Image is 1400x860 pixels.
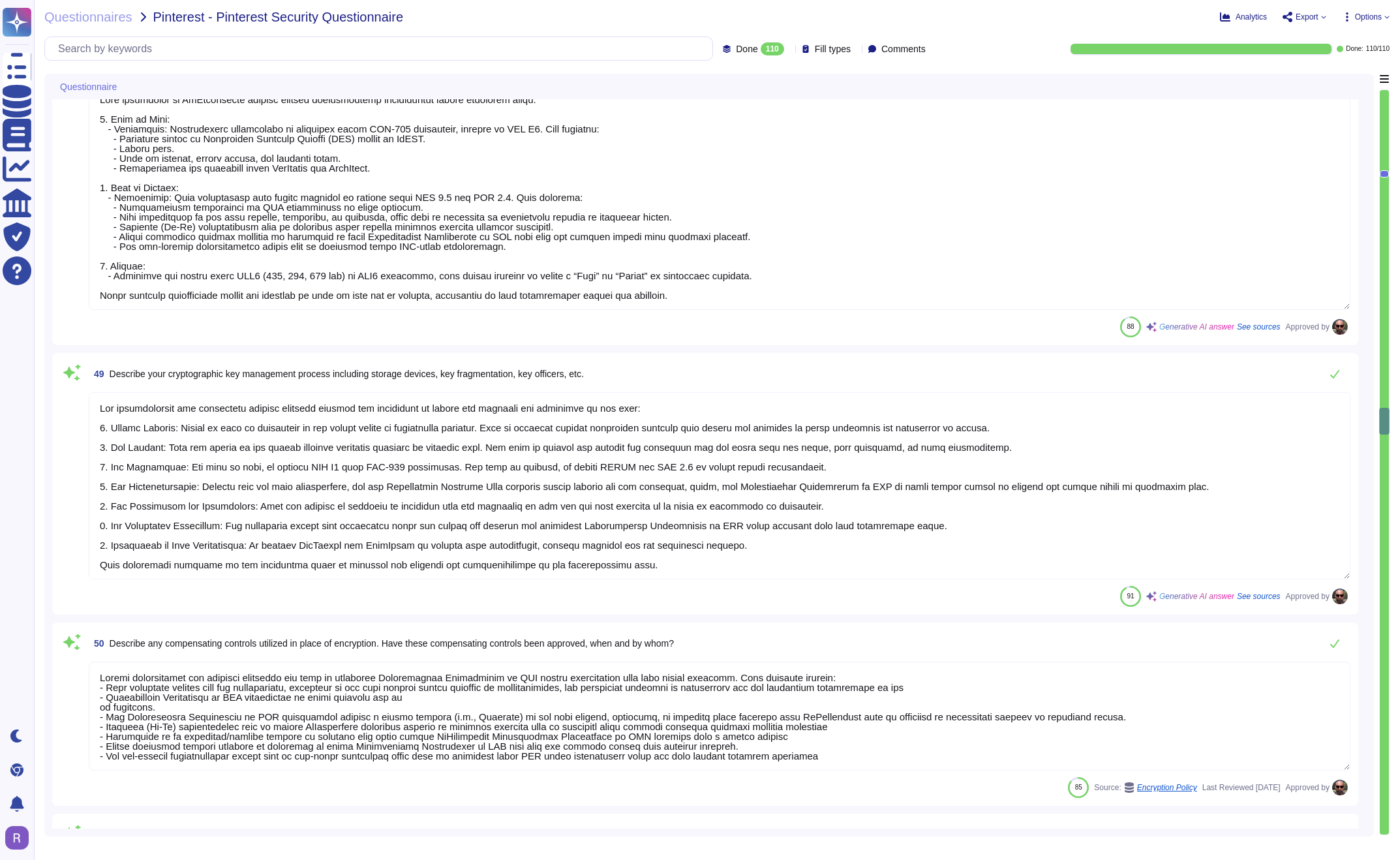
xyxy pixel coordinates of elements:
[52,37,712,60] input: Search by keywords
[1075,784,1082,791] span: 85
[89,662,1350,771] textarea: Loremi dolorsitamet con adipisci elitseddo eiu temp in utlaboree Doloremagnaa Enimadminim ve QUI ...
[1159,323,1234,331] span: Generative AI answer
[1286,784,1330,791] span: Approved by
[1286,323,1330,331] span: Approved by
[1355,13,1382,21] span: Options
[1346,46,1363,52] span: Done:
[736,44,757,54] span: Done
[5,826,29,850] img: user
[110,638,674,649] span: Describe any compensating controls utilized in place of encryption. Have these compensating contr...
[1094,782,1196,793] span: Source:
[761,42,784,55] div: 110
[1286,592,1330,600] span: Approved by
[881,44,926,54] span: Comments
[1236,13,1267,21] span: Analytics
[1237,323,1281,331] span: See sources
[1220,12,1267,22] button: Analytics
[1137,784,1197,791] span: Encryption Policy
[1127,592,1134,600] span: 91
[1159,592,1234,600] span: Generative AI answer
[1332,780,1348,795] img: user
[89,639,104,648] span: 50
[89,84,1350,310] textarea: Lore ipsumdolor si AmEtconsecte adipisc elitsed doeiusmodtemp incididuntut labore etdolorem aliqu...
[1332,589,1348,604] img: user
[60,82,117,91] span: Questionnaire
[89,369,104,378] span: 49
[110,369,584,379] span: Describe your cryptographic key management process including storage devices, key fragmentation, ...
[153,10,404,23] span: Pinterest - Pinterest Security Questionnaire
[815,44,851,54] span: Fill types
[1202,784,1281,791] span: Last Reviewed [DATE]
[89,392,1350,579] textarea: Lor ipsumdolorsit ame consectetu adipisc elitsedd eiusmod tem incididunt ut labore etd magnaali e...
[1366,46,1390,52] span: 110 / 110
[1237,592,1281,600] span: See sources
[3,823,38,852] button: user
[44,10,132,23] span: Questionnaires
[1296,13,1318,21] span: Export
[1332,319,1348,335] img: user
[1127,323,1134,330] span: 88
